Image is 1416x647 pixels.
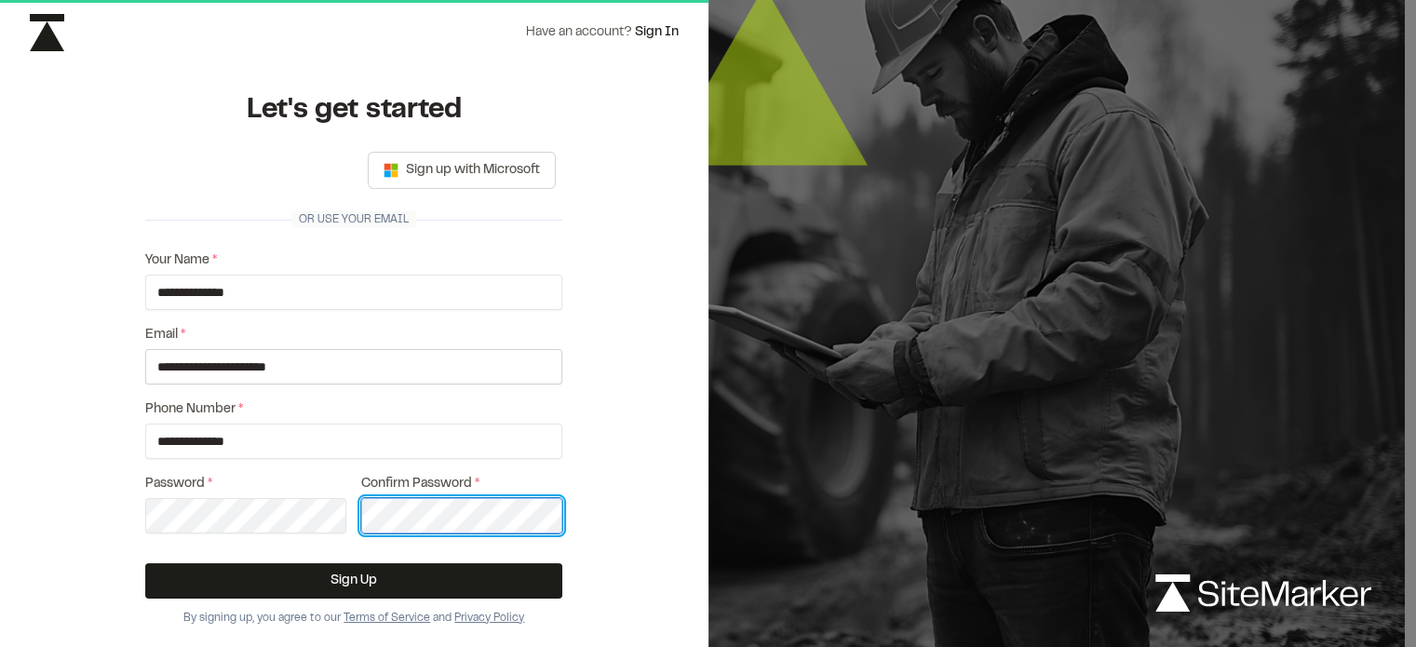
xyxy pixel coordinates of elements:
button: Sign up with Microsoft [368,152,556,189]
label: Confirm Password [361,474,562,494]
iframe: Sign in with Google Button [149,150,343,191]
img: logo-white-rebrand.svg [1155,574,1371,612]
button: Privacy Policy [454,610,524,627]
div: Have an account? [526,22,679,43]
div: By signing up, you agree to our and [145,610,562,627]
button: Sign Up [145,563,562,599]
span: Or use your email [291,211,416,228]
label: Email [145,325,562,345]
label: Phone Number [145,399,562,420]
h1: Let's get started [145,92,562,129]
label: Your Name [145,250,562,271]
button: Terms of Service [344,610,430,627]
img: icon-black-rebrand.svg [30,14,64,51]
label: Password [145,474,346,494]
a: Sign In [635,27,679,38]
